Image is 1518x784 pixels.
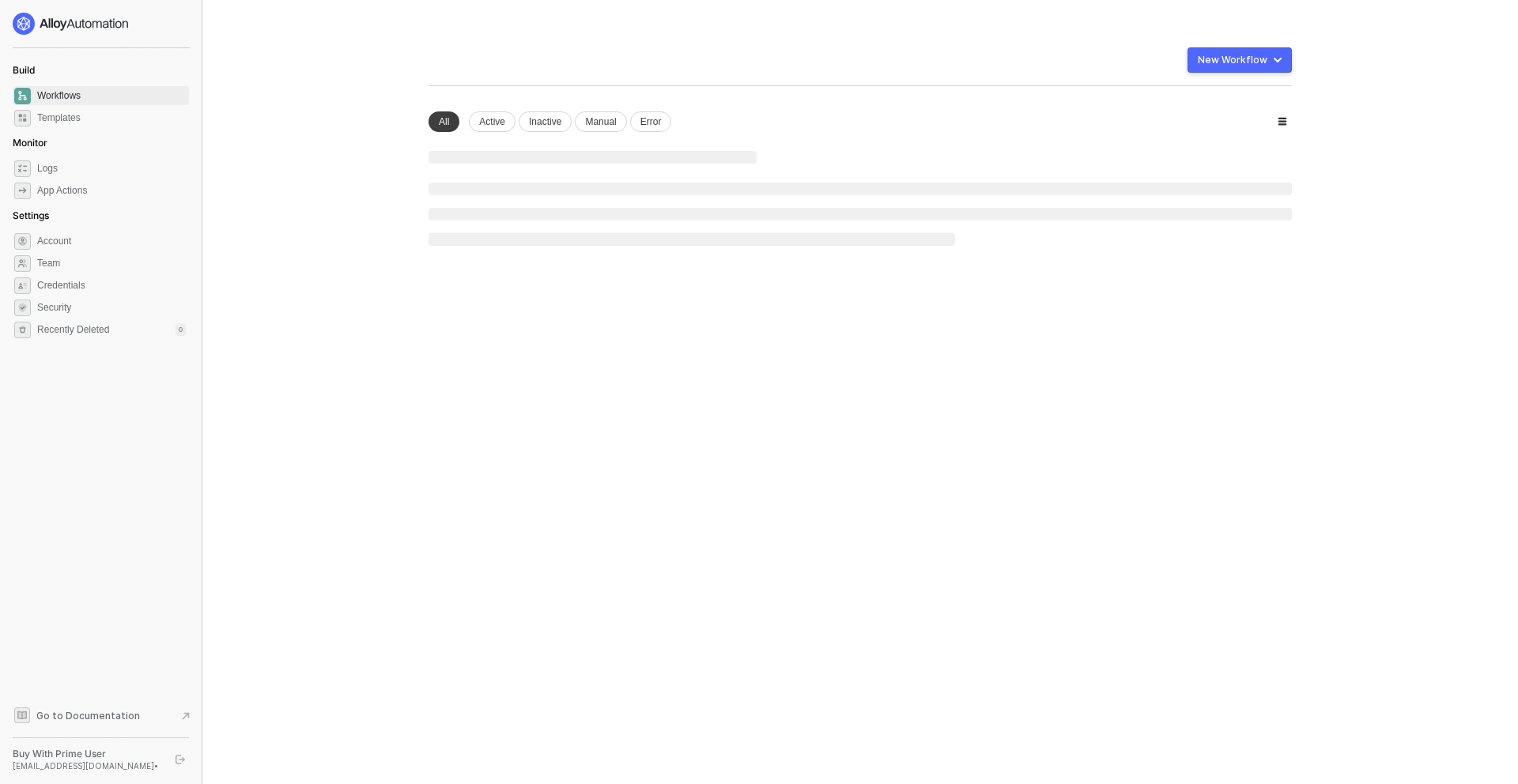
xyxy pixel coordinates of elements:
[37,323,109,337] span: Recently Deleted
[575,111,626,132] div: Manual
[14,322,31,338] span: settings
[14,110,31,126] span: marketplace
[37,254,186,273] span: Team
[469,111,515,132] div: Active
[429,111,459,132] div: All
[630,111,672,132] div: Error
[37,276,186,295] span: Credentials
[176,755,185,764] span: logout
[13,137,47,149] span: Monitor
[37,232,186,251] span: Account
[178,708,194,724] span: document-arrow
[13,209,49,221] span: Settings
[37,298,186,317] span: Security
[1188,47,1292,73] button: New Workflow
[13,64,35,76] span: Build
[14,88,31,104] span: dashboard
[14,707,30,723] span: documentation
[37,184,87,198] div: App Actions
[13,748,161,760] div: Buy With Prime User
[13,706,190,725] a: Knowledge Base
[37,159,186,178] span: Logs
[37,108,186,127] span: Templates
[519,111,572,132] div: Inactive
[13,13,130,35] img: logo
[13,760,161,771] div: [EMAIL_ADDRESS][DOMAIN_NAME] •
[14,233,31,250] span: settings
[14,300,31,316] span: security
[14,255,31,272] span: team
[14,277,31,294] span: credentials
[1198,54,1267,66] div: New Workflow
[13,13,189,35] a: logo
[14,160,31,177] span: icon-logs
[14,183,31,199] span: icon-app-actions
[176,323,186,336] div: 0
[36,709,140,722] span: Go to Documentation
[37,86,186,105] span: Workflows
